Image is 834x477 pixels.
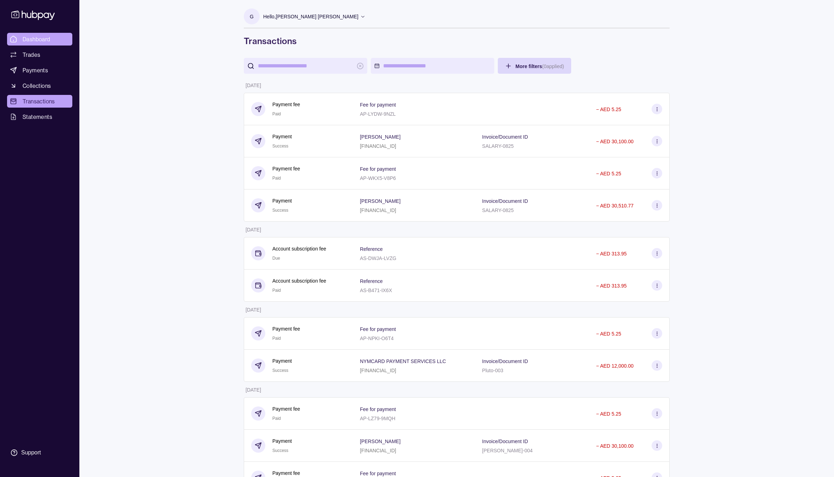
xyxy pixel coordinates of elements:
[360,111,395,117] p: AP-LYDW-9NZL
[360,416,395,421] p: AP-LZ79-9MQH
[360,198,400,204] p: [PERSON_NAME]
[272,176,281,181] span: Paid
[23,50,40,59] span: Trades
[272,101,300,108] p: Payment fee
[360,175,396,181] p: AP-WKX5-V8P6
[7,79,72,92] a: Collections
[482,448,533,453] p: [PERSON_NAME]-004
[360,166,396,172] p: Fee for payment
[482,368,503,373] p: Pluto-003
[272,416,281,421] span: Paid
[482,198,528,204] p: Invoice/Document ID
[272,325,300,333] p: Payment fee
[272,448,288,453] span: Success
[272,288,281,293] span: Paid
[596,443,634,449] p: − AED 30,100.00
[360,326,396,332] p: Fee for payment
[244,35,670,47] h1: Transactions
[7,33,72,46] a: Dashboard
[596,331,621,337] p: − AED 5.25
[7,64,72,77] a: Payments
[596,283,627,289] p: − AED 313.95
[250,13,254,20] p: G
[360,134,400,140] p: [PERSON_NAME]
[23,66,48,74] span: Payments
[360,278,383,284] p: Reference
[272,144,288,149] span: Success
[360,368,396,373] p: [FINANCIAL_ID]
[23,97,55,105] span: Transactions
[360,439,400,444] p: [PERSON_NAME]
[272,336,281,341] span: Paid
[246,387,261,393] p: [DATE]
[272,133,292,140] p: Payment
[360,358,446,364] p: NYMCARD PAYMENT SERVICES LLC
[596,411,621,417] p: − AED 5.25
[272,368,288,373] span: Success
[596,203,634,209] p: − AED 30,510.77
[246,307,261,313] p: [DATE]
[482,358,528,364] p: Invoice/Document ID
[360,336,394,341] p: AP-NPKI-O6T4
[360,406,396,412] p: Fee for payment
[272,357,292,365] p: Payment
[482,143,514,149] p: SALARY-0825
[272,437,292,445] p: Payment
[23,113,52,121] span: Statements
[596,171,621,176] p: − AED 5.25
[272,111,281,116] span: Paid
[360,246,383,252] p: Reference
[246,83,261,88] p: [DATE]
[23,81,51,90] span: Collections
[498,58,571,74] button: More filters(0applied)
[360,102,396,108] p: Fee for payment
[482,207,514,213] p: SALARY-0825
[360,207,396,213] p: [FINANCIAL_ID]
[596,107,621,112] p: − AED 5.25
[360,143,396,149] p: [FINANCIAL_ID]
[272,208,288,213] span: Success
[482,134,528,140] p: Invoice/Document ID
[272,256,280,261] span: Due
[360,288,392,293] p: AS-B471-IX6X
[7,48,72,61] a: Trades
[360,471,396,476] p: Fee for payment
[272,277,326,285] p: Account subscription fee
[7,445,72,460] a: Support
[258,58,353,74] input: search
[263,13,358,20] p: Hello, [PERSON_NAME] [PERSON_NAME]
[596,139,634,144] p: − AED 30,100.00
[272,197,292,205] p: Payment
[515,64,564,69] span: More filters
[7,110,72,123] a: Statements
[246,227,261,233] p: [DATE]
[272,165,300,173] p: Payment fee
[596,251,627,256] p: − AED 313.95
[482,439,528,444] p: Invoice/Document ID
[7,95,72,108] a: Transactions
[21,449,41,457] div: Support
[360,255,396,261] p: AS-DWJA-LVZG
[272,469,300,477] p: Payment fee
[542,64,564,69] p: ( 0 applied)
[272,245,326,253] p: Account subscription fee
[360,448,396,453] p: [FINANCIAL_ID]
[23,35,50,43] span: Dashboard
[272,405,300,413] p: Payment fee
[596,363,634,369] p: − AED 12,000.00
